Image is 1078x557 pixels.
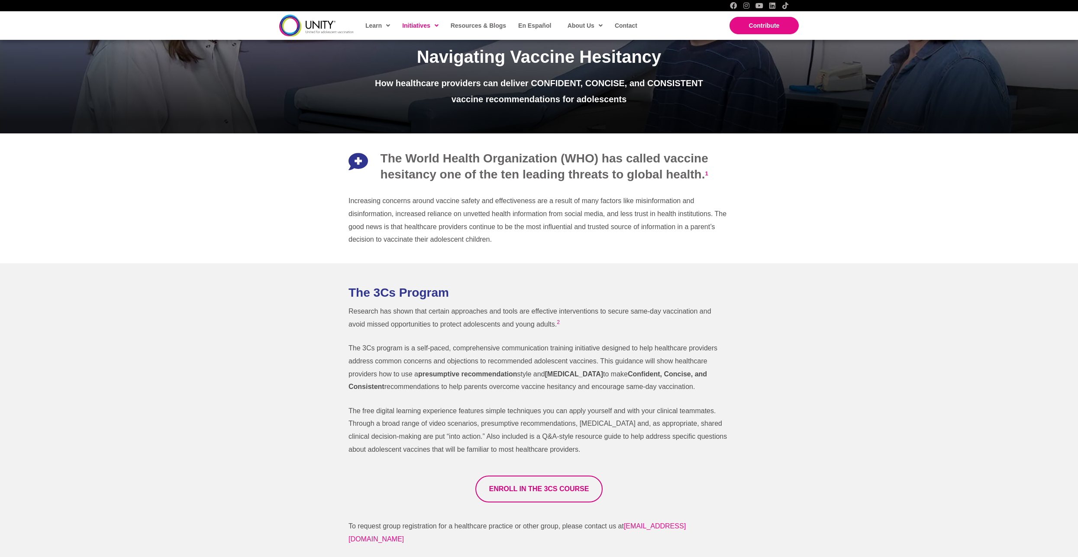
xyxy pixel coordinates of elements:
a: About Us [563,16,606,36]
a: Facebook [730,2,737,9]
span: ENROLL IN THE 3CS COURSE [489,485,589,492]
strong: [MEDICAL_DATA] [545,370,604,378]
a: 1 [705,168,708,181]
p: To request group registration for a healthcare practice or other group, please contact us at [349,520,729,545]
span: Resources & Blogs [451,22,506,29]
p: The 3Cs program is a self-paced, comprehensive communication training initiative designed to help... [349,342,729,393]
img: unity-logo-dark [279,15,354,36]
p: Research has shown that certain approaches and tools are effective interventions to secure same-d... [349,305,729,330]
a: Contact [610,16,641,36]
a: TikTok [782,2,789,9]
span: Contribute [749,22,780,29]
a: 2 [557,319,560,325]
span: The 3Cs Program [349,286,449,299]
a: YouTube [756,2,763,9]
span: Initiatives [402,19,439,32]
a: Contribute [729,17,799,34]
a: Instagram [743,2,750,9]
span: The World Health Organization (WHO) has called vaccine hesitancy one of the ten leading threats t... [381,152,708,181]
span: En Español [518,22,551,29]
span: Learn [365,19,390,32]
strong: presumptive recommendation [418,370,517,378]
a: ENROLL IN THE 3CS COURSE [475,476,603,502]
span: Contact [615,22,637,29]
sup: 1 [705,170,708,177]
p: How healthcare providers can deliver CONFIDENT, CONCISE, and CONSISTENT vaccine recommendations f... [360,75,718,107]
span: About Us [568,19,603,32]
p: Increasing concerns around vaccine safety and effectiveness are a result of many factors like mis... [349,194,729,246]
span: Navigating Vaccine Hesitancy [417,47,662,66]
a: [EMAIL_ADDRESS][DOMAIN_NAME] [349,522,686,543]
p: The free digital learning experience features simple techniques you can apply yourself and with y... [349,405,729,456]
a: LinkedIn [769,2,776,9]
a: En Español [514,16,555,36]
a: Resources & Blogs [446,16,510,36]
